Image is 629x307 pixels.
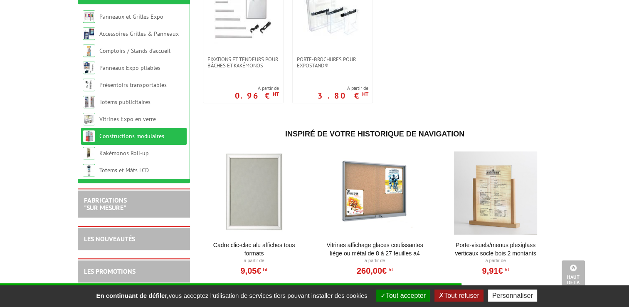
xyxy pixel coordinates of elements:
[207,56,279,69] span: Fixations et Tendeurs pour Bâches et Kakémonos
[203,56,283,69] a: Fixations et Tendeurs pour Bâches et Kakémonos
[99,13,163,20] a: Panneaux et Grilles Expo
[323,241,426,257] a: Vitrines affichage glaces coulissantes liège ou métal de 8 à 27 feuilles A4
[99,47,170,54] a: Comptoirs / Stands d'accueil
[83,45,95,57] img: Comptoirs / Stands d'accueil
[83,130,95,142] img: Constructions modulaires
[318,85,368,92] span: A partir de
[444,257,547,264] p: À partir de
[99,98,150,106] a: Totems publicitaires
[261,267,267,272] sup: HT
[83,79,95,91] img: Présentoirs transportables
[318,93,368,98] p: 3.80 €
[83,27,95,40] img: Accessoires Grilles & Panneaux
[83,62,95,74] img: Panneaux Expo pliables
[99,149,149,157] a: Kakémonos Roll-up
[99,81,167,89] a: Présentoirs transportables
[376,290,430,302] button: Tout accepter
[99,115,156,123] a: Vitrines Expo en verre
[84,235,135,243] a: LES NOUVEAUTÉS
[99,132,164,140] a: Constructions modulaires
[203,257,306,264] p: À partir de
[92,292,371,299] span: vous acceptez l'utilisation de services tiers pouvant installer des cookies
[99,166,149,174] a: Totems et Mâts LCD
[444,241,547,257] a: Porte-Visuels/Menus Plexiglass Verticaux Socle Bois 2 Montants
[99,30,179,37] a: Accessoires Grilles & Panneaux
[84,196,127,212] a: FABRICATIONS"Sur Mesure"
[323,257,426,264] p: À partir de
[357,268,393,273] a: 260,00€HT
[273,91,279,98] sup: HT
[285,130,464,138] span: Inspiré de votre historique de navigation
[83,10,95,23] img: Panneaux et Grilles Expo
[83,147,95,159] img: Kakémonos Roll-up
[235,93,279,98] p: 0.96 €
[482,268,509,273] a: 9,91€HT
[99,64,160,72] a: Panneaux Expo pliables
[293,56,372,69] a: Porte-brochures pour Expostand®
[488,290,537,302] button: Personnaliser (fenêtre modale)
[503,267,509,272] sup: HT
[83,164,95,176] img: Totems et Mâts LCD
[297,56,368,69] span: Porte-brochures pour Expostand®
[434,290,483,302] button: Tout refuser
[203,241,306,257] a: Cadre Clic-Clac Alu affiches tous formats
[387,267,393,272] sup: HT
[240,268,267,273] a: 9,05€HT
[83,96,95,108] img: Totems publicitaires
[362,91,368,98] sup: HT
[562,260,585,295] a: Haut de la page
[83,113,95,125] img: Vitrines Expo en verre
[235,85,279,92] span: A partir de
